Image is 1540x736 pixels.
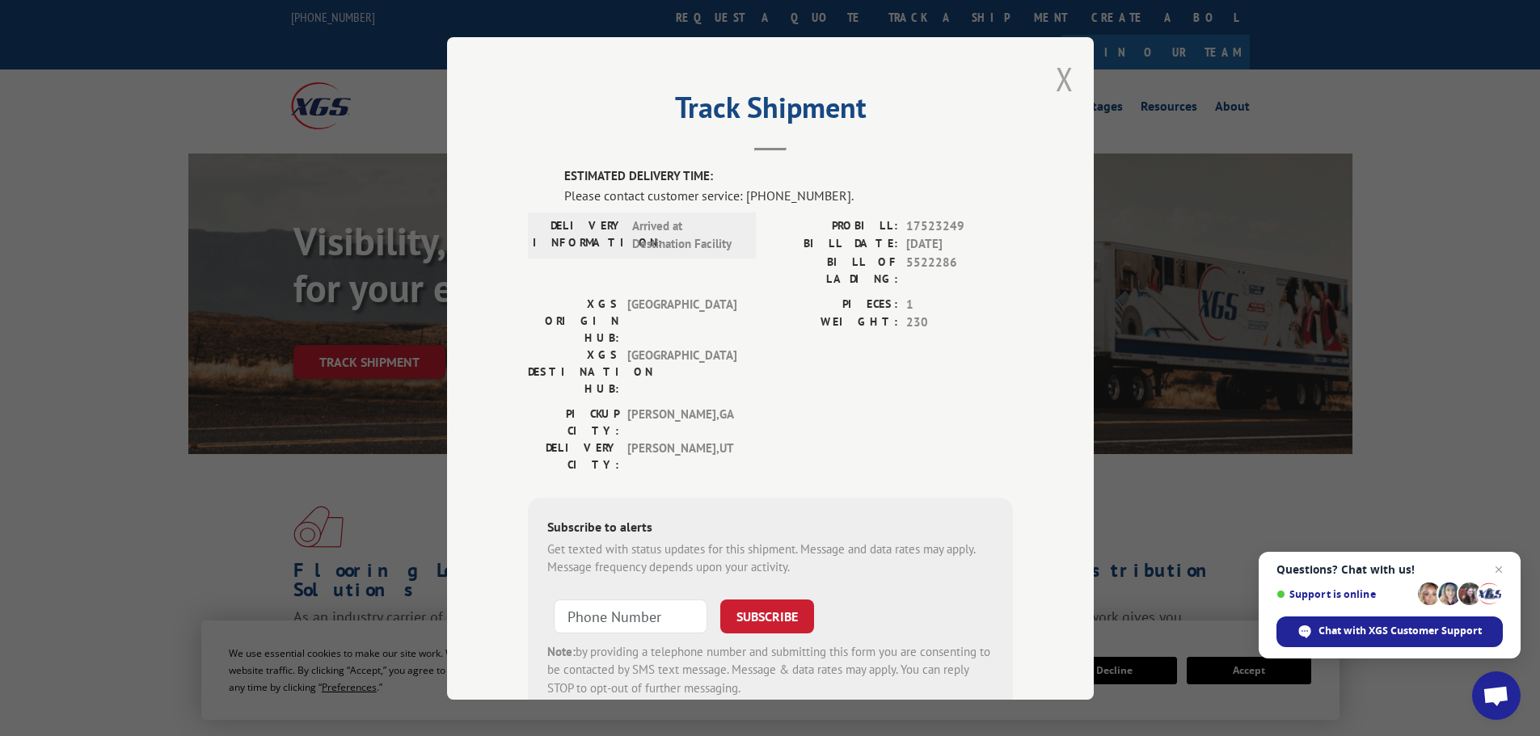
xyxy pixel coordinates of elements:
span: Questions? Chat with us! [1276,563,1503,576]
label: WEIGHT: [770,313,898,332]
span: [GEOGRAPHIC_DATA] [627,346,736,397]
div: Please contact customer service: [PHONE_NUMBER]. [564,185,1013,204]
label: XGS DESTINATION HUB: [528,346,619,397]
span: 230 [906,313,1013,332]
label: PICKUP CITY: [528,405,619,439]
div: Chat with XGS Customer Support [1276,616,1503,647]
button: Close modal [1056,57,1074,100]
span: Close chat [1489,560,1508,579]
span: [DATE] [906,235,1013,254]
label: DELIVERY CITY: [528,439,619,473]
span: 1 [906,295,1013,313]
label: DELIVERY INFORMATION: [533,217,624,253]
div: Open chat [1472,671,1521,720]
span: Chat with XGS Customer Support [1318,624,1482,638]
label: ESTIMATED DELIVERY TIME: [564,167,1013,186]
label: BILL OF LADING: [770,253,898,287]
div: by providing a telephone number and submitting this form you are consenting to be contacted by SM... [547,642,994,697]
h2: Track Shipment [528,96,1013,127]
label: PROBILL: [770,217,898,235]
input: Phone Number [554,599,707,633]
span: 17523249 [906,217,1013,235]
strong: Note: [547,643,576,658]
span: Arrived at Destination Facility [632,217,741,253]
span: [PERSON_NAME] , GA [627,405,736,439]
span: 5522286 [906,253,1013,287]
div: Subscribe to alerts [547,516,994,540]
label: XGS ORIGIN HUB: [528,295,619,346]
div: Get texted with status updates for this shipment. Message and data rates may apply. Message frequ... [547,540,994,576]
label: PIECES: [770,295,898,313]
span: [GEOGRAPHIC_DATA] [627,295,736,346]
span: Support is online [1276,588,1412,600]
label: BILL DATE: [770,235,898,254]
button: SUBSCRIBE [720,599,814,633]
span: [PERSON_NAME] , UT [627,439,736,473]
